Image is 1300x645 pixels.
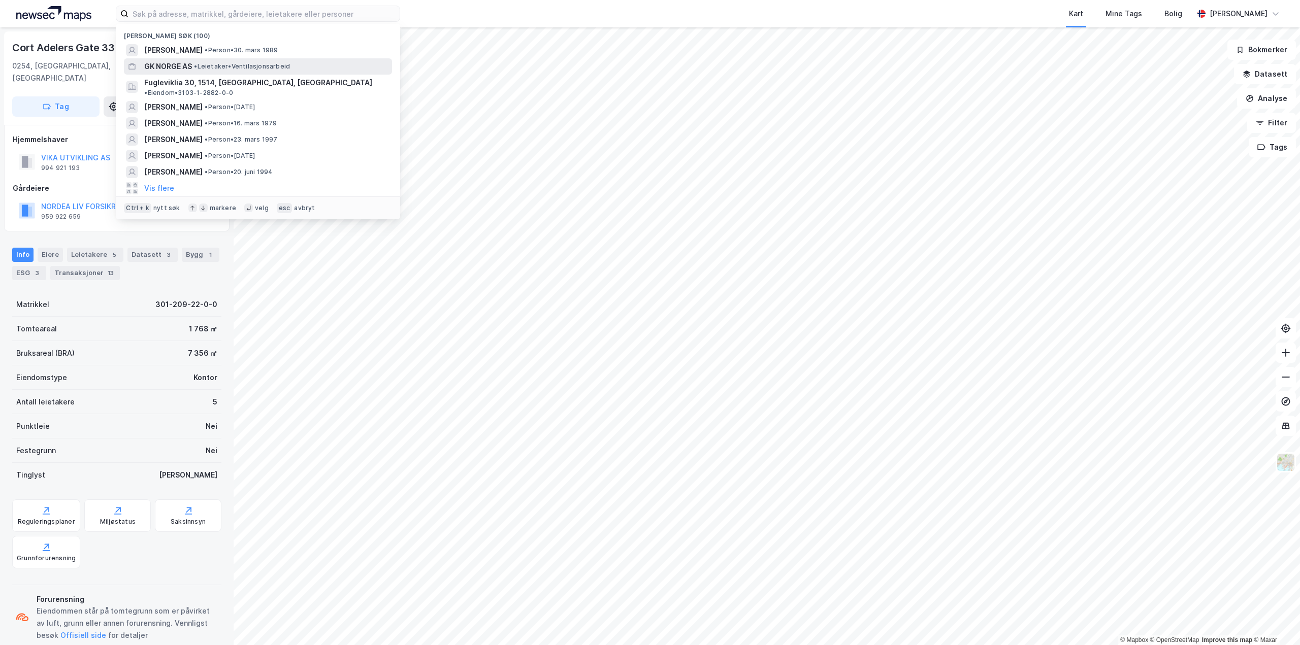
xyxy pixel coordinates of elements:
span: Fugleviklia 30, 1514, [GEOGRAPHIC_DATA], [GEOGRAPHIC_DATA] [144,77,372,89]
span: [PERSON_NAME] [144,101,203,113]
div: [PERSON_NAME] søk (100) [116,24,400,42]
span: • [205,168,208,176]
img: Z [1276,453,1295,472]
span: • [205,152,208,159]
span: Person • [DATE] [205,152,255,160]
div: 0254, [GEOGRAPHIC_DATA], [GEOGRAPHIC_DATA] [12,60,143,84]
div: Info [12,248,34,262]
div: Kontrollprogram for chat [1249,596,1300,645]
button: Vis flere [144,182,174,194]
div: 7 356 ㎡ [188,347,217,359]
div: Bruksareal (BRA) [16,347,75,359]
div: 3 [32,268,42,278]
div: Gårdeiere [13,182,221,194]
div: Grunnforurensning [17,554,76,562]
div: Reguleringsplaner [18,518,75,526]
input: Søk på adresse, matrikkel, gårdeiere, leietakere eller personer [128,6,400,21]
div: [PERSON_NAME] [1210,8,1267,20]
span: • [205,119,208,127]
div: Nei [206,445,217,457]
button: Analyse [1237,88,1296,109]
a: Improve this map [1202,636,1252,643]
div: Ctrl + k [124,203,151,213]
button: Tags [1249,137,1296,157]
div: Leietakere [67,248,123,262]
div: velg [255,204,269,212]
div: Eiere [38,248,63,262]
div: markere [210,204,236,212]
div: Bygg [182,248,219,262]
span: Person • [DATE] [205,103,255,111]
span: Leietaker • Ventilasjonsarbeid [194,62,290,71]
div: Punktleie [16,420,50,432]
span: Eiendom • 3103-1-2882-0-0 [144,89,233,97]
div: Tomteareal [16,323,57,335]
span: [PERSON_NAME] [144,166,203,178]
div: Nei [206,420,217,432]
span: Person • 16. mars 1979 [205,119,277,127]
button: Datasett [1234,64,1296,84]
div: Forurensning [37,593,217,605]
iframe: Chat Widget [1249,596,1300,645]
span: [PERSON_NAME] [144,44,203,56]
div: Saksinnsyn [171,518,206,526]
div: esc [277,203,292,213]
div: Kart [1069,8,1083,20]
span: [PERSON_NAME] [144,150,203,162]
span: [PERSON_NAME] [144,117,203,129]
span: GK NORGE AS [144,60,192,73]
span: • [194,62,197,70]
span: • [205,135,208,143]
div: avbryt [294,204,315,212]
div: Matrikkel [16,298,49,311]
img: logo.a4113a55bc3d86da70a041830d287a7e.svg [16,6,91,21]
div: Cort Adelers Gate 33 [12,40,117,56]
div: Eiendomstype [16,371,67,384]
button: Tag [12,96,100,117]
div: 994 921 193 [41,164,80,172]
span: • [144,89,147,96]
div: 3 [164,250,174,260]
div: 301-209-22-0-0 [155,298,217,311]
a: Mapbox [1120,636,1148,643]
div: Mine Tags [1106,8,1142,20]
div: Hjemmelshaver [13,133,221,146]
div: Datasett [127,248,178,262]
span: Person • 23. mars 1997 [205,135,277,144]
div: 5 [109,250,119,260]
div: 13 [106,268,116,278]
div: ESG [12,266,46,280]
span: • [205,103,208,111]
div: [PERSON_NAME] [159,469,217,481]
div: Transaksjoner [50,266,120,280]
span: Person • 30. mars 1989 [205,46,278,54]
div: Antall leietakere [16,396,75,408]
div: Eiendommen står på tomtegrunn som er påvirket av luft, grunn eller annen forurensning. Vennligst ... [37,605,217,641]
span: Person • 20. juni 1994 [205,168,273,176]
div: Bolig [1164,8,1182,20]
div: nytt søk [153,204,180,212]
button: Bokmerker [1227,40,1296,60]
div: Festegrunn [16,445,56,457]
span: [PERSON_NAME] [144,133,203,146]
div: Miljøstatus [100,518,136,526]
div: 1 768 ㎡ [189,323,217,335]
a: OpenStreetMap [1150,636,1199,643]
div: 1 [205,250,215,260]
div: Tinglyst [16,469,45,481]
div: 5 [213,396,217,408]
span: • [205,46,208,54]
button: Filter [1247,113,1296,133]
div: 959 922 659 [41,213,81,221]
div: Kontor [193,371,217,384]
